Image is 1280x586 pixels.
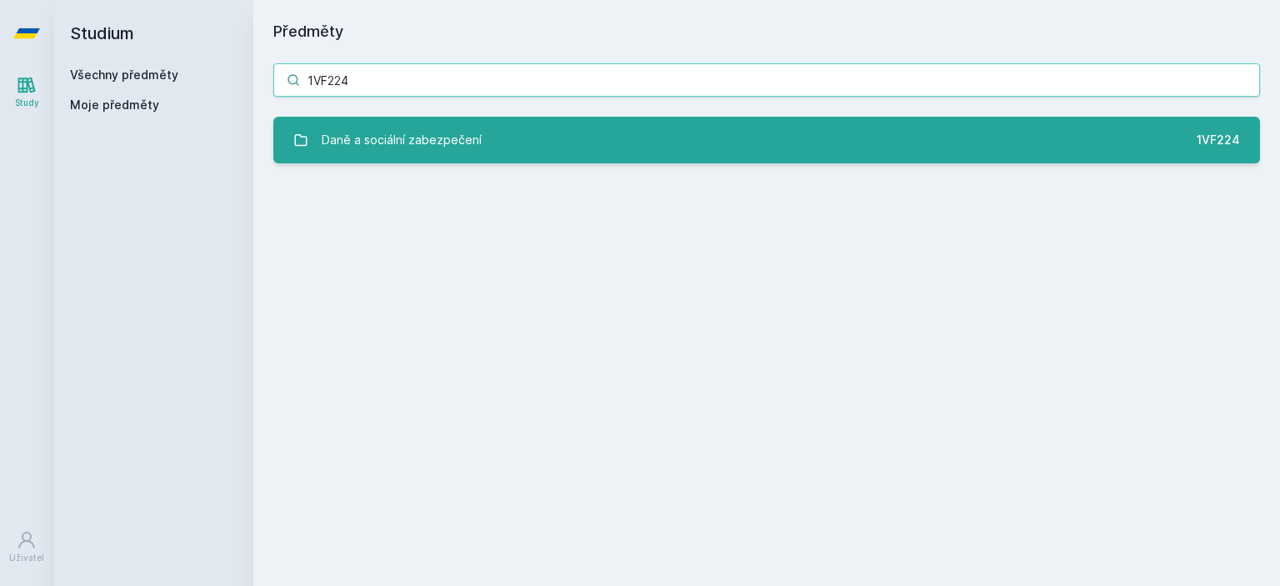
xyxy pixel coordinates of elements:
a: Všechny předměty [70,68,178,82]
div: 1VF224 [1197,132,1240,148]
div: Study [15,97,39,109]
input: Název nebo ident předmětu… [273,63,1260,97]
span: Moje předměty [70,97,159,113]
div: Uživatel [9,552,44,564]
div: Daně a sociální zabezpečení [322,123,482,157]
a: Daně a sociální zabezpečení 1VF224 [273,117,1260,163]
a: Study [3,67,50,118]
a: Uživatel [3,522,50,573]
h1: Předměty [273,20,1260,43]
